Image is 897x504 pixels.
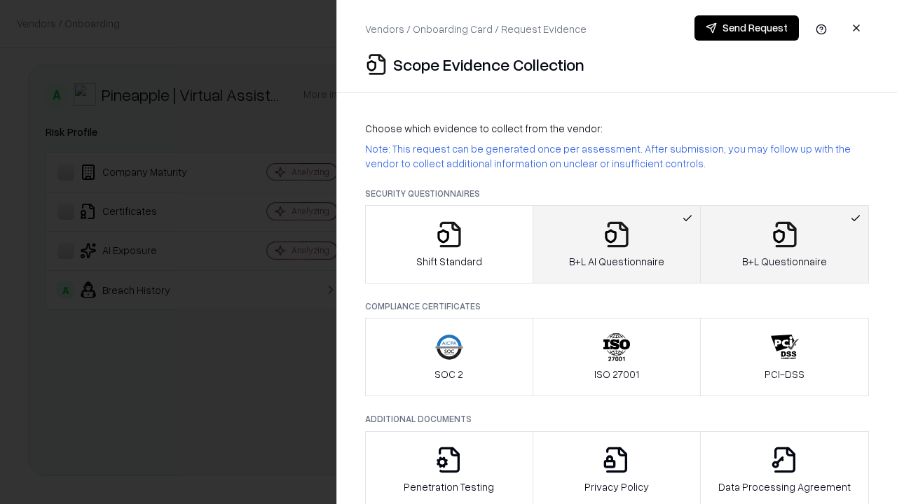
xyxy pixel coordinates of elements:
[533,318,701,396] button: ISO 27001
[365,188,869,199] p: Security Questionnaires
[416,254,482,269] p: Shift Standard
[365,300,869,312] p: Compliance Certificates
[365,121,869,136] p: Choose which evidence to collect from the vendor:
[742,254,827,269] p: B+L Questionnaire
[718,479,851,494] p: Data Processing Agreement
[700,318,869,396] button: PCI-DSS
[404,479,494,494] p: Penetration Testing
[569,254,664,269] p: B+L AI Questionnaire
[584,479,649,494] p: Privacy Policy
[393,53,584,76] p: Scope Evidence Collection
[700,205,869,283] button: B+L Questionnaire
[533,205,701,283] button: B+L AI Questionnaire
[365,413,869,425] p: Additional Documents
[365,141,869,171] p: Note: This request can be generated once per assessment. After submission, you may follow up with...
[365,22,587,36] p: Vendors / Onboarding Card / Request Evidence
[594,367,639,381] p: ISO 27001
[365,318,533,396] button: SOC 2
[365,205,533,283] button: Shift Standard
[434,367,463,381] p: SOC 2
[765,367,804,381] p: PCI-DSS
[694,15,799,41] button: Send Request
